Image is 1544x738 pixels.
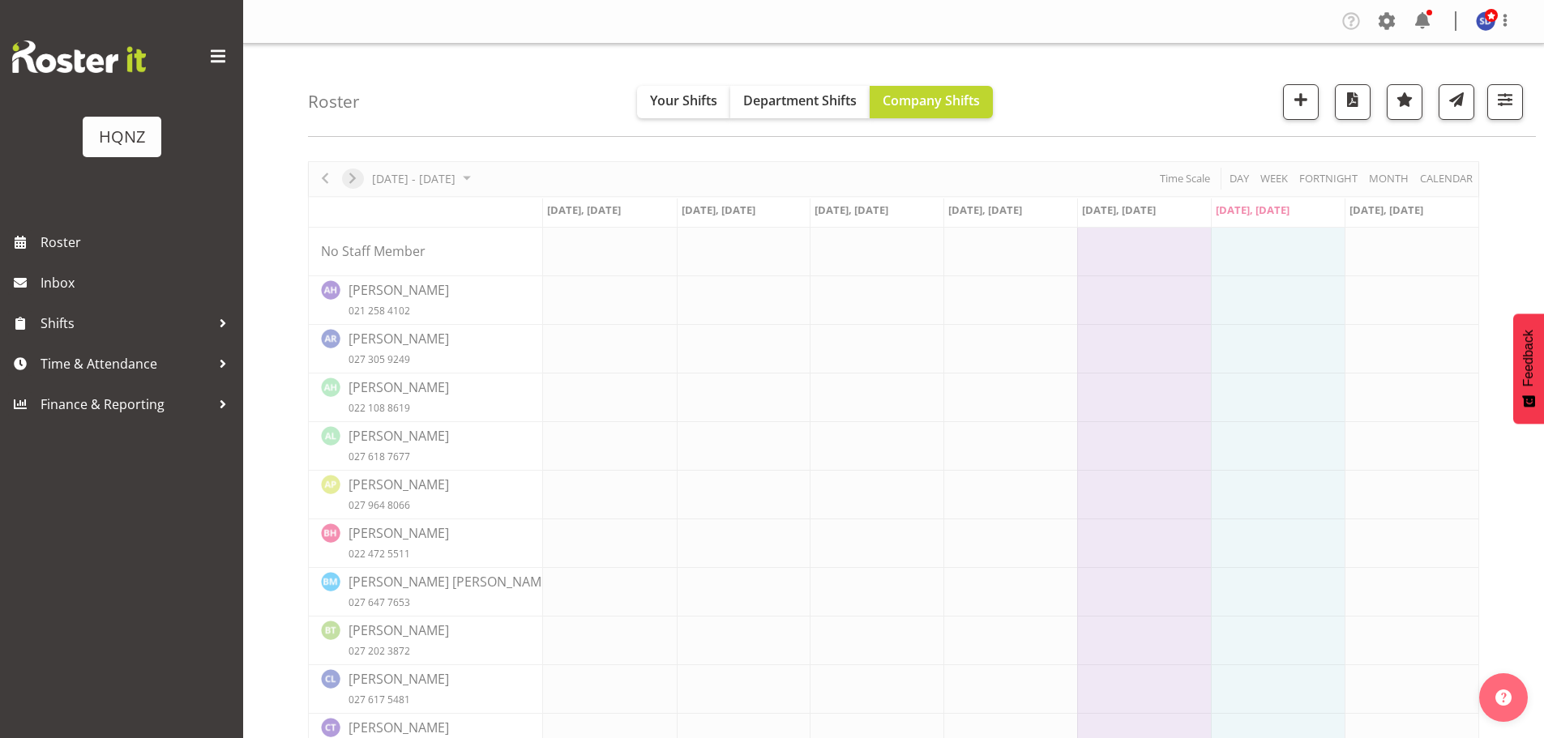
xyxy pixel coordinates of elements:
button: Your Shifts [637,86,730,118]
span: Feedback [1521,330,1536,386]
span: Roster [41,230,235,254]
span: Company Shifts [883,92,980,109]
img: simone-dekker10433.jpg [1476,11,1495,31]
button: Company Shifts [870,86,993,118]
button: Department Shifts [730,86,870,118]
span: Time & Attendance [41,352,211,376]
img: help-xxl-2.png [1495,689,1512,706]
span: Shifts [41,311,211,335]
span: Finance & Reporting [41,392,211,416]
span: Department Shifts [743,92,857,109]
h4: Roster [308,92,360,111]
span: Your Shifts [650,92,717,109]
div: HQNZ [99,125,145,149]
span: Inbox [41,271,235,295]
button: Download a PDF of the roster according to the set date range. [1335,84,1371,120]
button: Feedback - Show survey [1513,314,1544,424]
button: Send a list of all shifts for the selected filtered period to all rostered employees. [1439,84,1474,120]
button: Highlight an important date within the roster. [1387,84,1422,120]
button: Add a new shift [1283,84,1319,120]
button: Filter Shifts [1487,84,1523,120]
img: Rosterit website logo [12,41,146,73]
